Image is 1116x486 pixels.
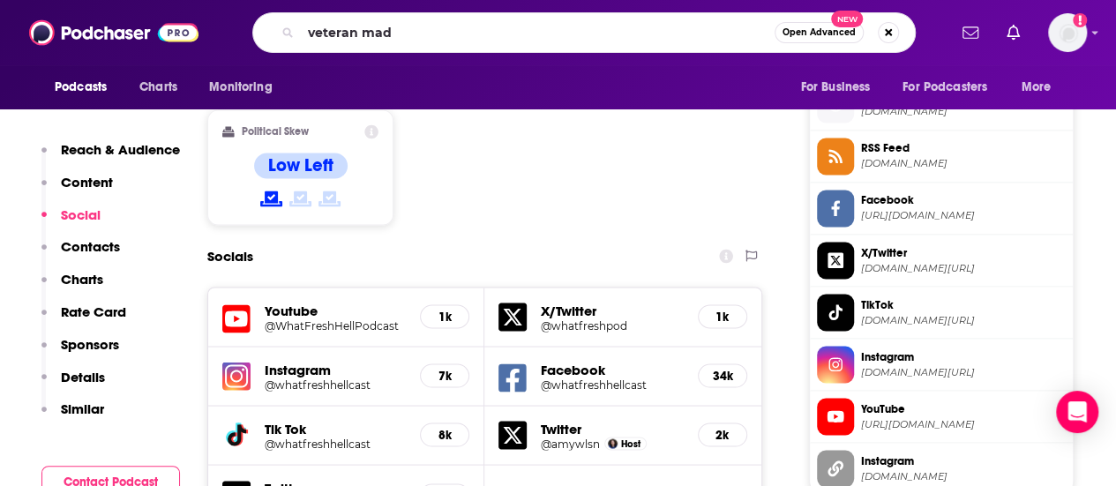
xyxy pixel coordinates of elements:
[61,303,126,320] p: Rate Card
[41,369,105,401] button: Details
[817,398,1066,435] a: YouTube[URL][DOMAIN_NAME]
[541,437,600,450] a: @amywlsn
[861,244,1066,260] span: X/Twitter
[139,75,177,100] span: Charts
[788,71,892,104] button: open menu
[29,16,198,49] img: Podchaser - Follow, Share and Rate Podcasts
[541,378,683,391] a: @whatfreshhellcast
[713,368,732,383] h5: 34k
[207,239,253,273] h2: Socials
[861,209,1066,222] span: https://www.facebook.com/whatfreshhellcast
[1000,18,1027,48] a: Show notifications dropdown
[817,294,1066,331] a: TikTok[DOMAIN_NAME][URL]
[265,378,406,391] a: @whatfreshhellcast
[861,365,1066,378] span: instagram.com/whatfreshhellcast
[713,427,732,442] h5: 2k
[1073,13,1087,27] svg: Add a profile image
[817,346,1066,383] a: Instagram[DOMAIN_NAME][URL]
[41,336,119,369] button: Sponsors
[831,11,863,27] span: New
[541,420,683,437] h5: Twitter
[128,71,188,104] a: Charts
[61,141,180,158] p: Reach & Audience
[621,437,640,449] span: Host
[41,141,180,174] button: Reach & Audience
[1048,13,1087,52] img: User Profile
[800,75,870,100] span: For Business
[861,140,1066,156] span: RSS Feed
[861,105,1066,118] span: whatfreshhellpodcast.com
[541,361,683,378] h5: Facebook
[861,192,1066,208] span: Facebook
[775,22,864,43] button: Open AdvancedNew
[41,238,120,271] button: Contacts
[61,369,105,385] p: Details
[41,206,101,239] button: Social
[209,75,272,100] span: Monitoring
[608,438,618,448] img: Amy Wilson
[891,71,1013,104] button: open menu
[435,427,454,442] h5: 8k
[61,336,119,353] p: Sponsors
[861,348,1066,364] span: Instagram
[541,302,683,318] h5: X/Twitter
[41,303,126,336] button: Rate Card
[435,309,454,324] h5: 1k
[861,296,1066,312] span: TikTok
[265,302,406,318] h5: Youtube
[61,206,101,223] p: Social
[61,174,113,191] p: Content
[783,28,856,37] span: Open Advanced
[252,12,916,53] div: Search podcasts, credits, & more...
[861,400,1066,416] span: YouTube
[41,400,104,433] button: Similar
[817,138,1066,175] a: RSS Feed[DOMAIN_NAME]
[61,271,103,288] p: Charts
[1009,71,1074,104] button: open menu
[41,174,113,206] button: Content
[861,261,1066,274] span: twitter.com/whatfreshpod
[541,318,683,332] a: @whatfreshpod
[903,75,987,100] span: For Podcasters
[861,313,1066,326] span: tiktok.com/@whatfreshhellcast
[265,318,406,332] a: @WhatFreshHellPodcast
[861,157,1066,170] span: feeds.megaphone.fm
[435,368,454,383] h5: 7k
[265,437,406,450] a: @whatfreshhellcast
[713,309,732,324] h5: 1k
[61,238,120,255] p: Contacts
[42,71,130,104] button: open menu
[268,154,333,176] h4: Low Left
[1048,13,1087,52] span: Logged in as AtriaBooks
[861,452,1066,468] span: Instagram
[817,190,1066,227] a: Facebook[URL][DOMAIN_NAME]
[1022,75,1052,100] span: More
[1056,391,1098,433] div: Open Intercom Messenger
[861,417,1066,430] span: https://www.youtube.com/@WhatFreshHellPodcast
[265,361,406,378] h5: Instagram
[861,469,1066,482] span: instagram.com
[55,75,107,100] span: Podcasts
[61,400,104,417] p: Similar
[817,242,1066,279] a: X/Twitter[DOMAIN_NAME][URL]
[955,18,985,48] a: Show notifications dropdown
[242,125,309,138] h2: Political Skew
[301,19,775,47] input: Search podcasts, credits, & more...
[1048,13,1087,52] button: Show profile menu
[197,71,295,104] button: open menu
[265,420,406,437] h5: Tik Tok
[222,362,251,390] img: iconImage
[41,271,103,303] button: Charts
